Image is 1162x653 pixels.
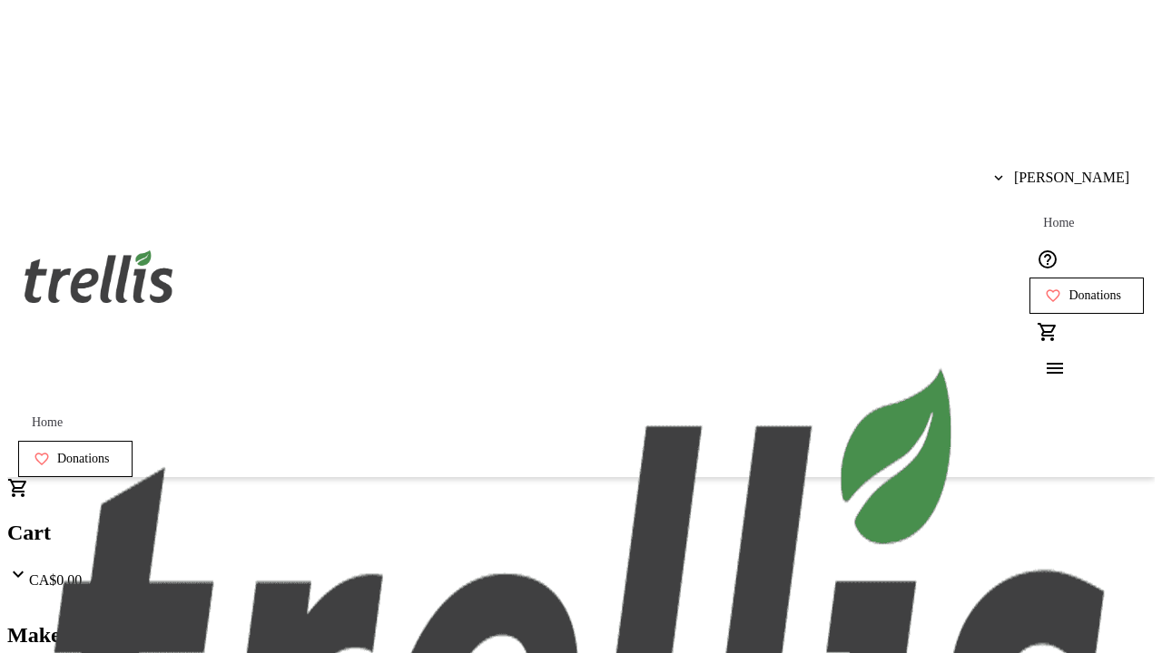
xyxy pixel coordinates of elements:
span: [PERSON_NAME] [1014,170,1129,186]
a: Donations [18,441,133,477]
a: Home [1029,205,1088,241]
span: Donations [1068,288,1121,303]
span: Home [1043,216,1074,230]
span: Home [32,415,63,430]
span: Donations [57,452,110,466]
button: [PERSON_NAME] [980,160,1144,196]
a: Home [18,404,76,441]
a: Donations [1029,278,1144,314]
